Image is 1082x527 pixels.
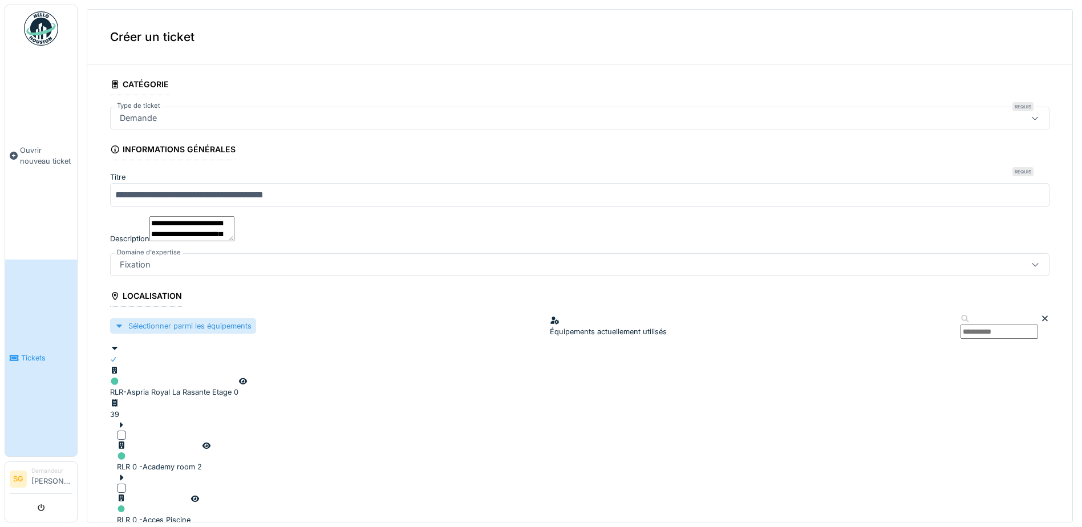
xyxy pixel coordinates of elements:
[110,141,236,160] div: Informations générales
[87,10,1072,64] div: Créer un ticket
[5,260,77,456] a: Tickets
[10,467,72,494] a: SG Demandeur[PERSON_NAME]
[20,145,72,167] span: Ouvrir nouveau ticket
[115,112,161,124] div: Demande
[21,352,72,363] span: Tickets
[110,287,182,307] div: Localisation
[110,172,125,183] label: Titre
[10,471,27,488] li: SG
[31,467,72,491] li: [PERSON_NAME]
[1012,167,1034,176] div: Requis
[117,493,191,526] div: RLR 0 -Acces Piscine
[110,365,238,398] div: RLR-Aspria Royal La Rasante Etage 0
[117,440,202,473] div: RLR 0 -Academy room 2
[115,101,163,111] label: Type de ticket
[110,318,256,334] div: Sélectionner parmi les équipements
[110,409,124,420] div: 39
[115,248,183,257] label: Domaine d'expertise
[5,52,77,260] a: Ouvrir nouveau ticket
[24,11,58,46] img: Badge_color-CXgf-gQk.svg
[1012,102,1034,111] div: Requis
[110,233,149,244] label: Description
[110,76,169,95] div: Catégorie
[31,467,72,475] div: Demandeur
[115,258,155,271] div: Fixation
[550,315,667,337] div: Équipements actuellement utilisés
